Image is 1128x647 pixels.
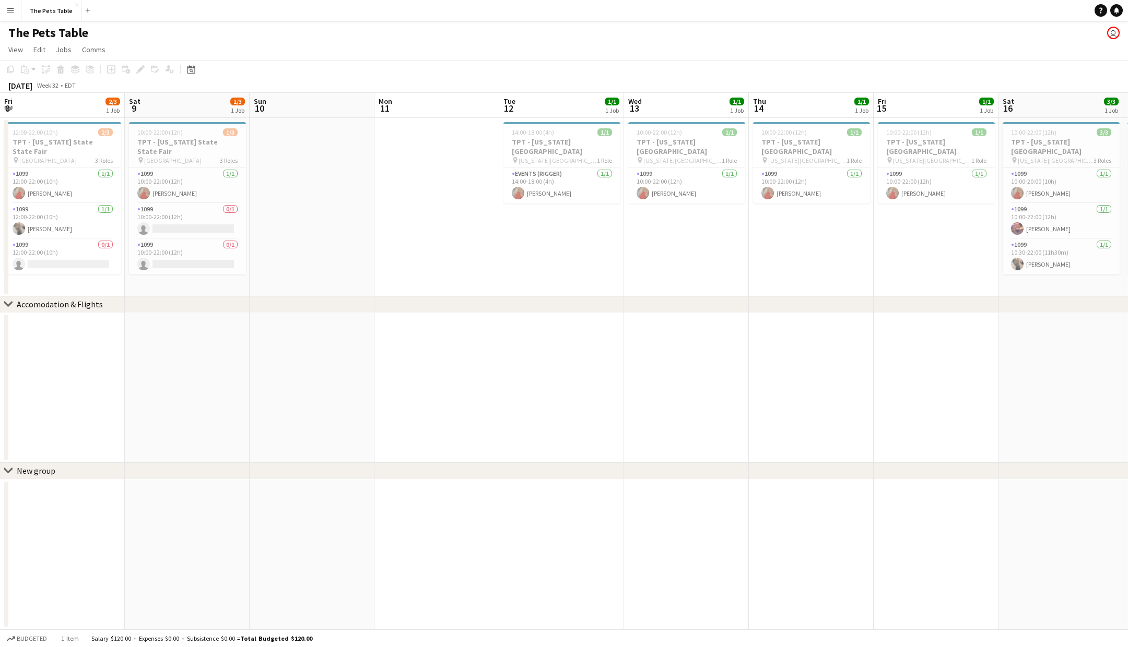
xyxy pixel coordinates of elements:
[65,81,76,89] div: EDT
[854,98,869,105] span: 1/1
[893,157,971,164] span: [US_STATE][GEOGRAPHIC_DATA]
[637,128,682,136] span: 10:00-22:00 (12h)
[878,137,995,156] h3: TPT - [US_STATE][GEOGRAPHIC_DATA]
[220,157,238,164] span: 3 Roles
[1003,203,1120,239] app-card-role: 10991/110:00-22:00 (12h)[PERSON_NAME]
[503,122,620,203] app-job-card: 14:00-18:00 (4h)1/1TPT - [US_STATE][GEOGRAPHIC_DATA] [US_STATE][GEOGRAPHIC_DATA]1 RoleEvents (Rig...
[1097,128,1111,136] span: 3/3
[4,43,27,56] a: View
[4,122,121,274] app-job-card: 12:00-22:00 (10h)2/3TPT - [US_STATE] State State Fair [GEOGRAPHIC_DATA]3 Roles10991/112:00-22:00 ...
[751,102,766,114] span: 14
[1003,239,1120,274] app-card-role: 10991/110:30-22:00 (11h30m)[PERSON_NAME]
[8,25,88,41] h1: The Pets Table
[252,102,266,114] span: 10
[753,137,870,156] h3: TPT - [US_STATE][GEOGRAPHIC_DATA]
[56,45,72,54] span: Jobs
[4,239,121,274] app-card-role: 10990/112:00-22:00 (10h)
[753,168,870,203] app-card-role: 10991/110:00-22:00 (12h)[PERSON_NAME]
[753,97,766,106] span: Thu
[98,128,113,136] span: 2/3
[1107,27,1120,39] app-user-avatar: Jamie Neale
[129,97,140,106] span: Sat
[643,157,722,164] span: [US_STATE][GEOGRAPHIC_DATA]
[519,157,597,164] span: [US_STATE][GEOGRAPHIC_DATA]
[4,137,121,156] h3: TPT - [US_STATE] State State Fair
[971,157,986,164] span: 1 Role
[4,203,121,239] app-card-role: 10991/112:00-22:00 (10h)[PERSON_NAME]
[127,102,140,114] span: 9
[722,128,737,136] span: 1/1
[855,106,868,114] div: 1 Job
[8,80,32,91] div: [DATE]
[1094,157,1111,164] span: 3 Roles
[21,1,81,21] button: The Pets Table
[78,43,110,56] a: Comms
[1003,122,1120,274] app-job-card: 10:00-22:00 (12h)3/3TPT - [US_STATE][GEOGRAPHIC_DATA] [US_STATE][GEOGRAPHIC_DATA]3 Roles10991/110...
[753,122,870,203] app-job-card: 10:00-22:00 (12h)1/1TPT - [US_STATE][GEOGRAPHIC_DATA] [US_STATE][GEOGRAPHIC_DATA]1 Role10991/110:...
[847,157,862,164] span: 1 Role
[17,299,103,309] div: Accomodation & Flights
[17,465,55,476] div: New group
[628,97,642,106] span: Wed
[13,128,58,136] span: 12:00-22:00 (10h)
[761,128,807,136] span: 10:00-22:00 (12h)
[231,106,244,114] div: 1 Job
[91,634,312,642] div: Salary $120.00 + Expenses $0.00 + Subsistence $0.00 =
[230,98,245,105] span: 1/3
[379,97,392,106] span: Mon
[768,157,847,164] span: [US_STATE][GEOGRAPHIC_DATA]
[137,128,183,136] span: 10:00-22:00 (12h)
[878,122,995,203] app-job-card: 10:00-22:00 (12h)1/1TPT - [US_STATE][GEOGRAPHIC_DATA] [US_STATE][GEOGRAPHIC_DATA]1 Role10991/110:...
[223,128,238,136] span: 1/3
[129,168,246,203] app-card-role: 10991/110:00-22:00 (12h)[PERSON_NAME]
[502,102,515,114] span: 12
[95,157,113,164] span: 3 Roles
[8,45,23,54] span: View
[1001,102,1014,114] span: 16
[129,122,246,274] app-job-card: 10:00-22:00 (12h)1/3TPT - [US_STATE] State State Fair [GEOGRAPHIC_DATA]3 Roles10991/110:00-22:00 ...
[972,128,986,136] span: 1/1
[628,137,745,156] h3: TPT - [US_STATE][GEOGRAPHIC_DATA]
[1104,98,1119,105] span: 3/3
[57,634,83,642] span: 1 item
[129,239,246,274] app-card-role: 10990/110:00-22:00 (12h)
[377,102,392,114] span: 11
[1104,106,1118,114] div: 1 Job
[1003,168,1120,203] app-card-role: 10991/110:00-20:00 (10h)[PERSON_NAME]
[512,128,554,136] span: 14:00-18:00 (4h)
[240,634,312,642] span: Total Budgeted $120.00
[847,128,862,136] span: 1/1
[33,45,45,54] span: Edit
[878,168,995,203] app-card-role: 10991/110:00-22:00 (12h)[PERSON_NAME]
[52,43,76,56] a: Jobs
[605,106,619,114] div: 1 Job
[5,633,49,644] button: Budgeted
[254,97,266,106] span: Sun
[628,168,745,203] app-card-role: 10991/110:00-22:00 (12h)[PERSON_NAME]
[597,157,612,164] span: 1 Role
[628,122,745,203] app-job-card: 10:00-22:00 (12h)1/1TPT - [US_STATE][GEOGRAPHIC_DATA] [US_STATE][GEOGRAPHIC_DATA]1 Role10991/110:...
[29,43,50,56] a: Edit
[722,157,737,164] span: 1 Role
[503,168,620,203] app-card-role: Events (Rigger)1/114:00-18:00 (4h)[PERSON_NAME]
[1003,97,1014,106] span: Sat
[627,102,642,114] span: 13
[979,98,994,105] span: 1/1
[129,137,246,156] h3: TPT - [US_STATE] State State Fair
[886,128,932,136] span: 10:00-22:00 (12h)
[878,97,886,106] span: Fri
[106,106,120,114] div: 1 Job
[503,137,620,156] h3: TPT - [US_STATE][GEOGRAPHIC_DATA]
[105,98,120,105] span: 2/3
[605,98,619,105] span: 1/1
[129,203,246,239] app-card-role: 10990/110:00-22:00 (12h)
[876,102,886,114] span: 15
[4,168,121,203] app-card-role: 10991/112:00-22:00 (10h)[PERSON_NAME]
[82,45,105,54] span: Comms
